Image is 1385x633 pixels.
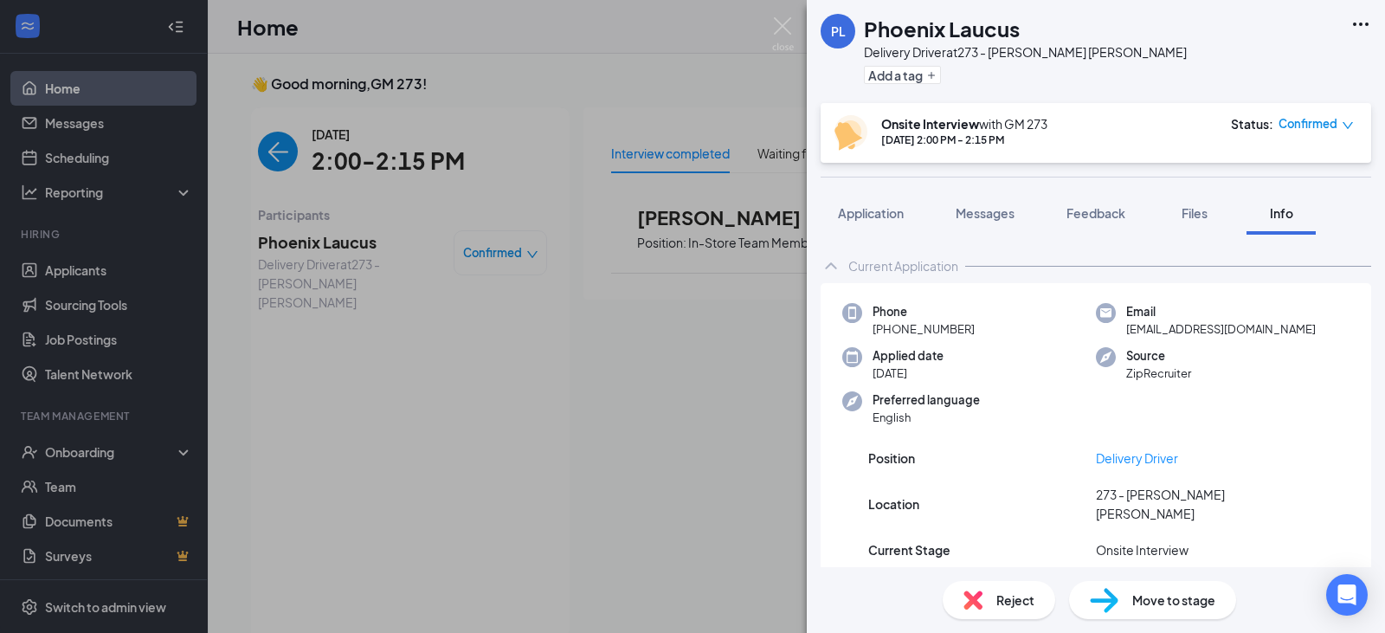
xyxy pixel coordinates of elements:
span: Email [1126,303,1316,320]
div: Delivery Driver at 273 - [PERSON_NAME] [PERSON_NAME] [864,43,1187,61]
span: Application [838,205,904,221]
span: Position [868,449,915,468]
span: [EMAIL_ADDRESS][DOMAIN_NAME] [1126,320,1316,338]
span: Current Stage [868,540,950,559]
span: Confirmed [1279,115,1337,132]
div: [DATE] 2:00 PM - 2:15 PM [881,132,1047,147]
span: Info [1270,205,1293,221]
span: Location [868,494,919,514]
span: Reject [996,591,1034,610]
svg: Ellipses [1350,14,1371,35]
div: Current Application [848,257,958,275]
span: Files [1182,205,1208,221]
span: Feedback [1066,205,1125,221]
button: PlusAdd a tag [864,66,941,84]
span: Phone [873,303,975,320]
iframe: Sprig User Feedback Dialog [1073,400,1385,633]
div: Status : [1231,115,1273,132]
span: Applied date [873,347,944,365]
svg: Plus [926,70,937,81]
span: Source [1126,347,1191,365]
h1: Phoenix Laucus [864,14,1020,43]
span: down [1342,119,1354,132]
span: ZipRecruiter [1126,365,1191,382]
svg: ChevronUp [821,255,841,276]
span: Preferred language [873,391,980,409]
b: Onsite Interview [881,116,979,132]
span: English [873,409,980,426]
span: [DATE] [873,365,944,382]
span: [PHONE_NUMBER] [873,320,975,338]
div: with GM 273 [881,115,1047,132]
div: PL [831,23,846,40]
span: Messages [956,205,1015,221]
